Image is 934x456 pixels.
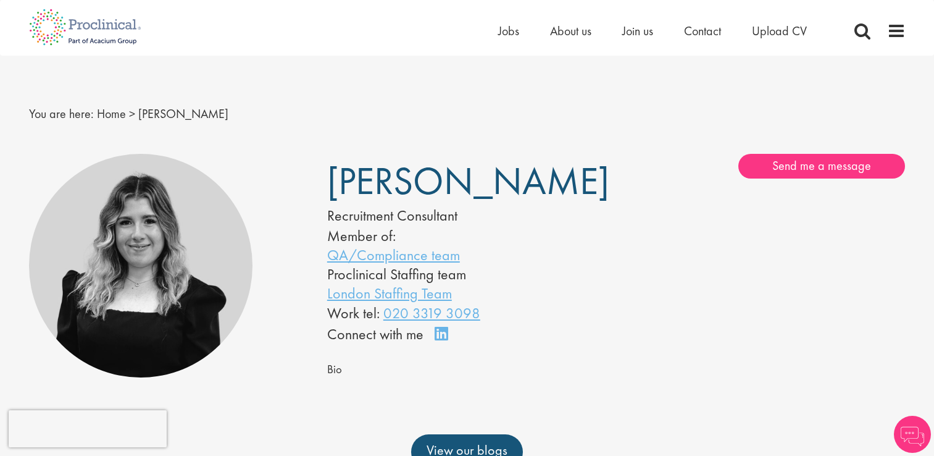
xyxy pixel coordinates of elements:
img: Chatbot [894,416,931,453]
span: [PERSON_NAME] [327,156,609,206]
span: Work tel: [327,303,380,323]
a: London Staffing Team [327,284,452,303]
a: About us [550,23,591,39]
iframe: reCAPTCHA [9,410,167,447]
span: Bio [327,362,342,377]
a: Send me a message [738,154,905,179]
a: breadcrumb link [97,106,126,122]
a: Jobs [498,23,519,39]
div: Recruitment Consultant [327,205,579,226]
a: QA/Compliance team [327,245,460,264]
span: > [129,106,135,122]
label: Member of: [327,226,396,245]
span: You are here: [29,106,94,122]
a: Upload CV [752,23,807,39]
a: Contact [684,23,721,39]
a: Join us [622,23,653,39]
a: 020 3319 3098 [383,303,480,323]
img: Molly Colclough [29,154,253,378]
span: [PERSON_NAME] [138,106,228,122]
li: Proclinical Staffing team [327,264,579,284]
